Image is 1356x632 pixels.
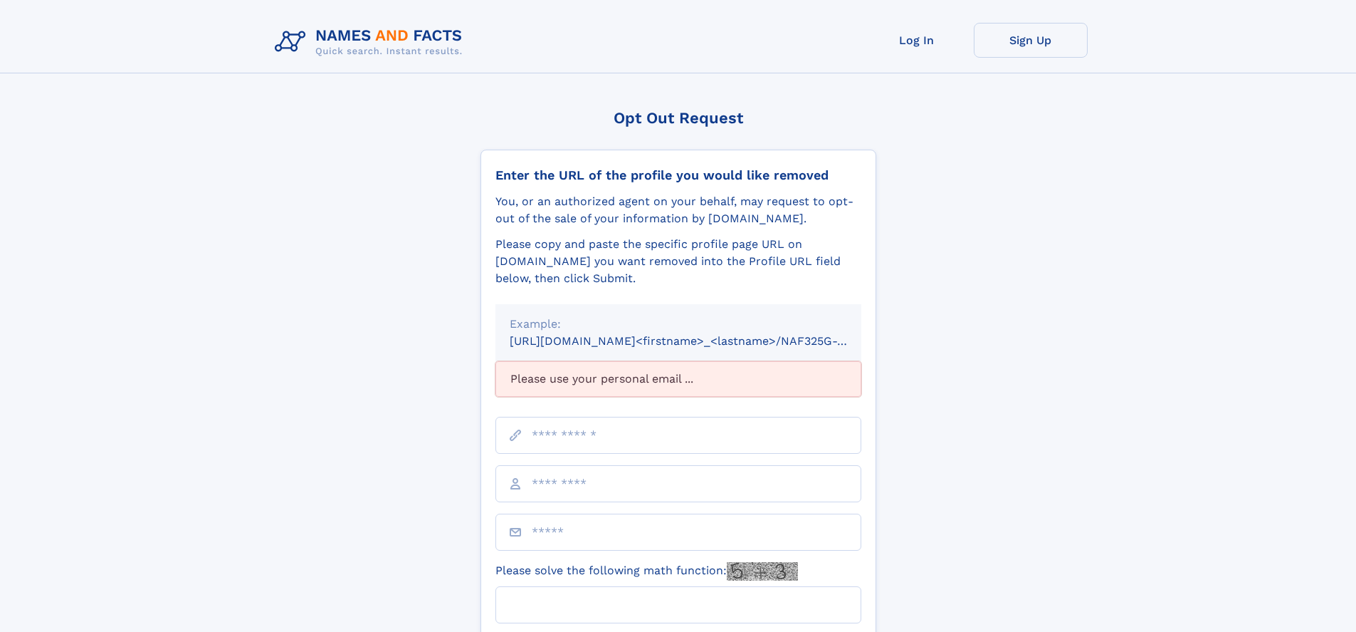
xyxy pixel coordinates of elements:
label: Please solve the following math function: [495,562,798,581]
a: Log In [860,23,974,58]
img: Logo Names and Facts [269,23,474,61]
div: Please use your personal email ... [495,361,861,397]
small: [URL][DOMAIN_NAME]<firstname>_<lastname>/NAF325G-xxxxxxxx [510,334,888,348]
div: Opt Out Request [480,109,876,127]
div: You, or an authorized agent on your behalf, may request to opt-out of the sale of your informatio... [495,193,861,227]
div: Please copy and paste the specific profile page URL on [DOMAIN_NAME] you want removed into the Pr... [495,236,861,287]
div: Enter the URL of the profile you would like removed [495,167,861,183]
div: Example: [510,316,847,333]
a: Sign Up [974,23,1088,58]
